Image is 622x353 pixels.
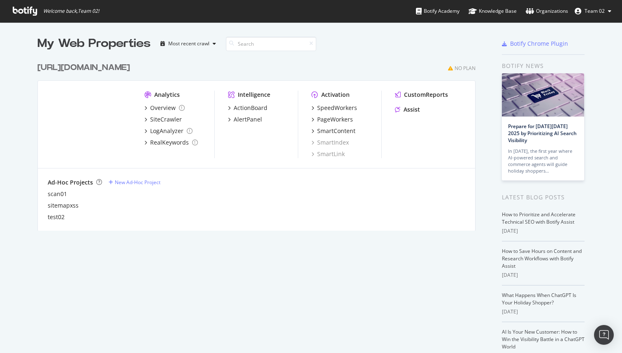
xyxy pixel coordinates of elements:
a: scan01 [48,190,67,198]
div: Most recent crawl [168,41,209,46]
div: LogAnalyzer [150,127,183,135]
div: Knowledge Base [469,7,517,15]
a: New Ad-Hoc Project [109,179,160,186]
a: Overview [144,104,185,112]
div: My Web Properties [37,35,151,52]
a: sitemapxss [48,201,79,210]
div: grid [37,52,482,231]
a: test02 [48,213,65,221]
div: [DATE] [502,227,585,235]
div: CustomReports [404,91,448,99]
a: RealKeywords [144,138,198,147]
span: Team 02 [585,7,605,14]
button: Team 02 [568,5,618,18]
div: No Plan [455,65,476,72]
div: PageWorkers [317,115,353,124]
div: [DATE] [502,308,585,316]
div: [URL][DOMAIN_NAME] [37,62,130,74]
a: SmartIndex [311,138,349,147]
a: How to Save Hours on Content and Research Workflows with Botify Assist [502,248,582,269]
a: LogAnalyzer [144,127,193,135]
div: AlertPanel [234,115,262,124]
div: SiteCrawler [150,115,182,124]
a: SiteCrawler [144,115,182,124]
div: Ad-Hoc Projects [48,178,93,187]
div: ActionBoard [234,104,267,112]
a: Prepare for [DATE][DATE] 2025 by Prioritizing AI Search Visibility [508,123,577,144]
a: What Happens When ChatGPT Is Your Holiday Shopper? [502,292,576,306]
div: Botify Academy [416,7,460,15]
a: Botify Chrome Plugin [502,40,568,48]
div: Analytics [154,91,180,99]
a: PageWorkers [311,115,353,124]
div: In [DATE], the first year where AI-powered search and commerce agents will guide holiday shoppers… [508,148,578,174]
a: CustomReports [395,91,448,99]
span: Welcome back, Team 02 ! [43,8,99,14]
div: New Ad-Hoc Project [115,179,160,186]
div: Organizations [526,7,568,15]
div: Overview [150,104,176,112]
a: AlertPanel [228,115,262,124]
div: Botify news [502,61,585,70]
div: Intelligence [238,91,270,99]
div: RealKeywords [150,138,189,147]
input: Search [226,37,316,51]
a: SmartContent [311,127,355,135]
a: ActionBoard [228,104,267,112]
div: Open Intercom Messenger [594,325,614,345]
div: Botify Chrome Plugin [510,40,568,48]
div: Activation [321,91,350,99]
div: [DATE] [502,271,585,279]
a: SpeedWorkers [311,104,357,112]
a: Assist [395,105,420,114]
div: SpeedWorkers [317,104,357,112]
a: How to Prioritize and Accelerate Technical SEO with Botify Assist [502,211,576,225]
div: SmartContent [317,127,355,135]
div: Latest Blog Posts [502,193,585,202]
div: Assist [404,105,420,114]
a: SmartLink [311,150,345,158]
a: AI Is Your New Customer: How to Win the Visibility Battle in a ChatGPT World [502,328,585,350]
img: Prepare for Black Friday 2025 by Prioritizing AI Search Visibility [502,73,584,117]
a: [URL][DOMAIN_NAME] [37,62,133,74]
button: Most recent crawl [157,37,219,50]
